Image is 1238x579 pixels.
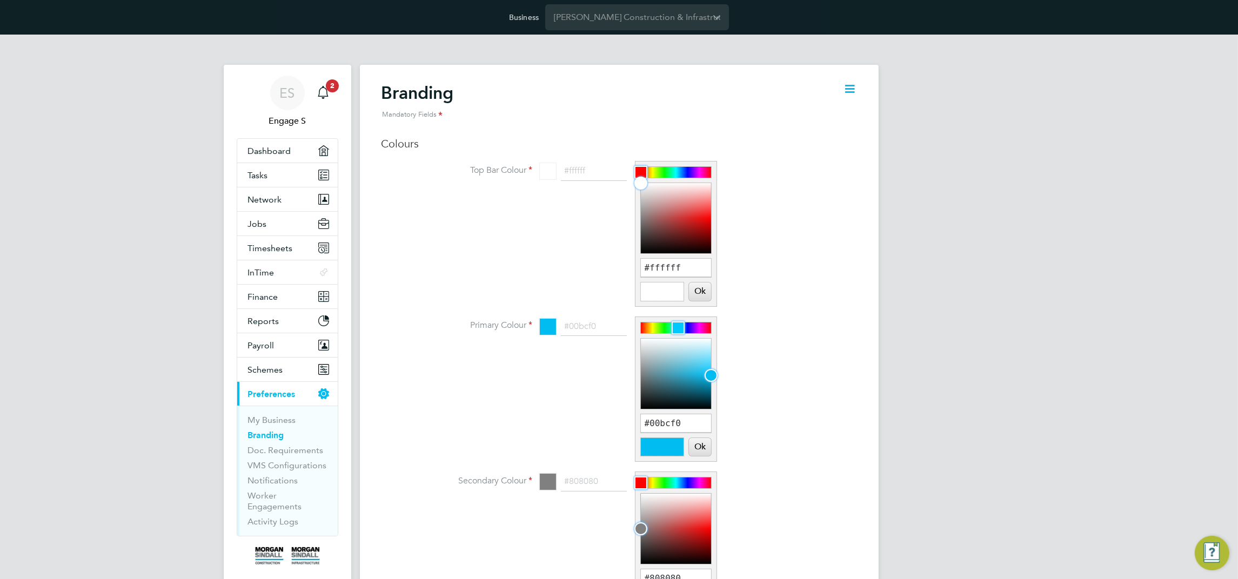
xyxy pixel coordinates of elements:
span: Payroll [248,340,275,351]
span: Finance [248,292,278,302]
a: Go to home page [237,547,338,564]
span: Timesheets [248,243,293,253]
button: Payroll [237,333,338,357]
button: Engage Resource Center [1195,536,1229,570]
a: 2 [312,76,334,110]
span: 2 [326,79,339,92]
span: Jobs [248,219,267,229]
div: Mandatory Fields [382,104,835,126]
div: Preferences [237,406,338,536]
button: Timesheets [237,236,338,260]
button: Network [237,187,338,211]
a: My Business [248,415,296,425]
a: Dashboard [237,139,338,163]
a: VMS Configurations [248,460,327,470]
input: Type a color name or hex value [641,259,711,277]
span: Network [248,194,282,205]
label: Secondary Colour [425,475,533,487]
label: Top Bar Colour [425,165,533,176]
a: Branding [248,430,284,440]
label: Primary Colour [425,320,533,331]
button: Reports [237,309,338,333]
a: ESEngage S [237,76,338,127]
span: Reports [248,316,279,326]
span: Schemes [248,365,283,375]
a: Notifications [248,475,298,486]
button: Jobs [237,212,338,235]
span: Tasks [248,170,268,180]
span: ES [280,86,295,100]
input: Type a color name or hex value [641,414,711,433]
a: Activity Logs [248,516,299,527]
button: Finance [237,285,338,308]
h2: Branding [382,82,835,126]
img: morgansindall-logo-retina.png [255,547,320,564]
span: Preferences [248,389,296,399]
span: InTime [248,267,275,278]
a: Worker Engagements [248,490,302,511]
a: Tasks [237,163,338,187]
button: Ok [689,438,711,456]
button: Ok [689,282,711,301]
span: Dashboard [248,146,291,156]
span: Engage S [237,115,338,127]
button: InTime [237,260,338,284]
label: Business [509,12,539,22]
a: Doc. Requirements [248,445,324,455]
button: Preferences [237,382,338,406]
h3: Colours [382,137,857,151]
button: Schemes [237,358,338,381]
